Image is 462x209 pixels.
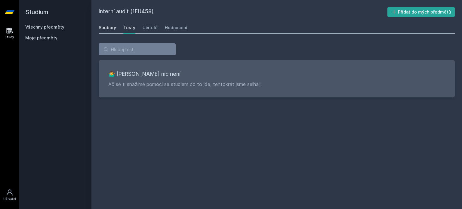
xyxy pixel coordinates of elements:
a: Soubory [99,22,116,34]
div: Učitelé [143,25,158,31]
span: Moje předměty [25,35,57,41]
input: Hledej test [99,43,176,55]
a: Učitelé [143,22,158,34]
a: Hodnocení [165,22,187,34]
h3: 🤷‍♂️ [PERSON_NAME] nic není [108,70,445,78]
a: Všechny předměty [25,24,64,29]
p: Ač se ti snažíme pomoci se studiem co to jde, tentokrát jsme selhali. [108,81,445,88]
div: Study [5,35,14,39]
a: Testy [123,22,135,34]
a: Study [1,24,18,42]
div: Uživatel [3,197,16,201]
button: Přidat do mých předmětů [387,7,455,17]
div: Hodnocení [165,25,187,31]
a: Uživatel [1,186,18,204]
h2: Interní audit (1FU458) [99,7,387,17]
div: Soubory [99,25,116,31]
div: Testy [123,25,135,31]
